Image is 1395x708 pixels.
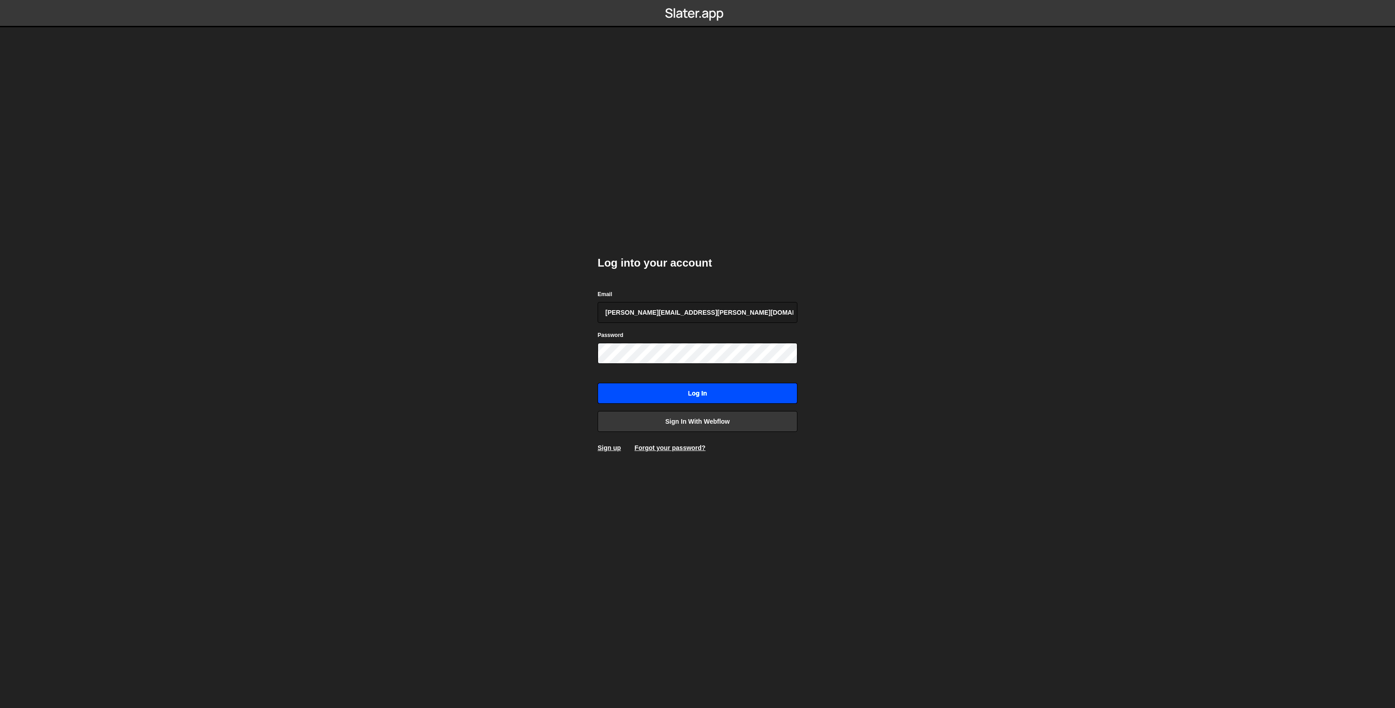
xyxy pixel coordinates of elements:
[598,256,797,270] h2: Log into your account
[598,331,623,340] label: Password
[598,383,797,404] input: Log in
[598,411,797,432] a: Sign in with Webflow
[634,444,705,451] a: Forgot your password?
[598,444,621,451] a: Sign up
[598,290,612,299] label: Email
